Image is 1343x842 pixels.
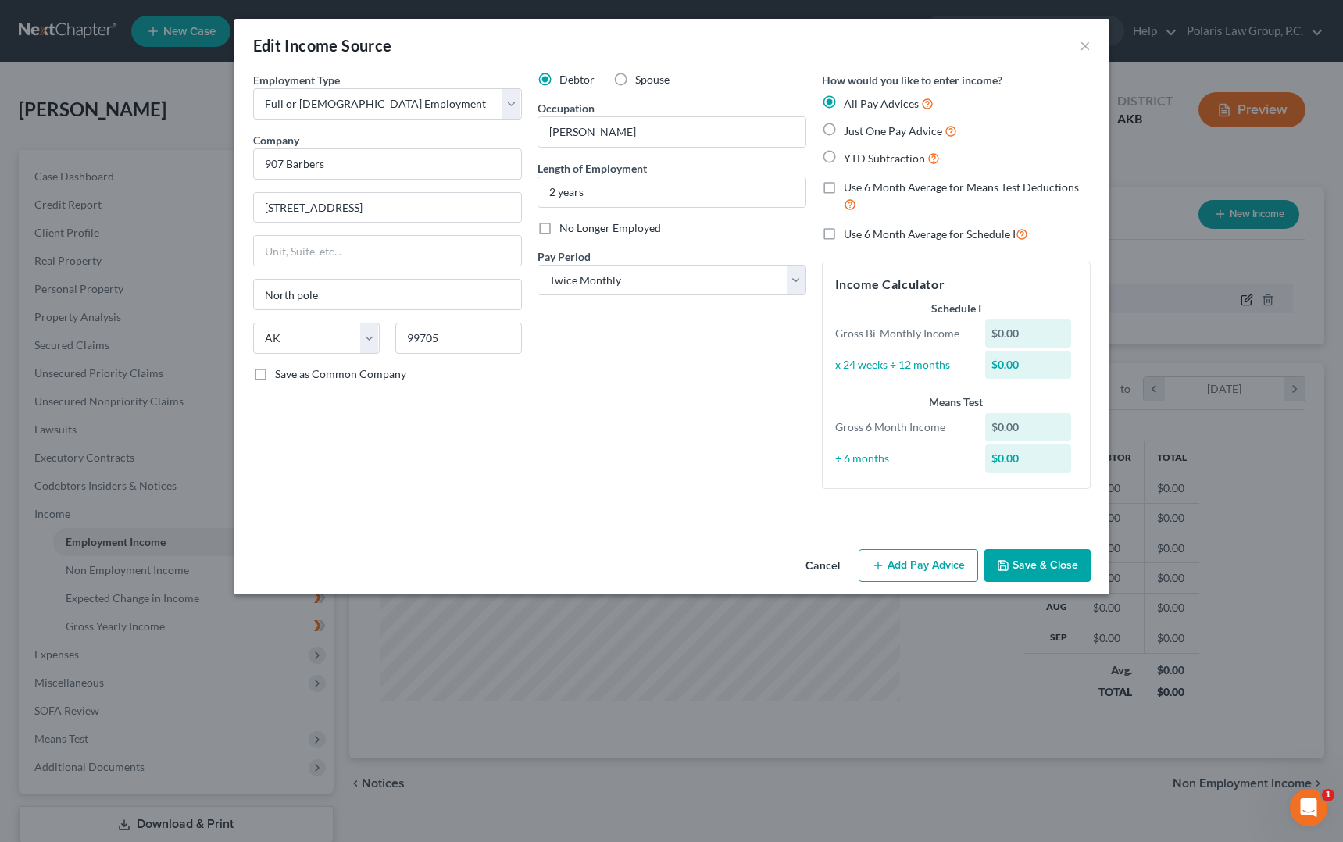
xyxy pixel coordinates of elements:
button: Cancel [793,551,852,582]
input: -- [538,117,805,147]
div: Schedule I [835,301,1077,316]
label: Occupation [538,100,595,116]
div: $0.00 [985,413,1071,441]
span: Employment Type [253,73,340,87]
div: Means Test [835,394,1077,410]
div: $0.00 [985,319,1071,348]
iframe: Intercom live chat [1290,789,1327,826]
button: Save & Close [984,549,1091,582]
button: × [1080,36,1091,55]
button: Add Pay Advice [859,549,978,582]
span: Debtor [559,73,595,86]
span: Use 6 Month Average for Schedule I [844,227,1016,241]
div: Gross 6 Month Income [827,419,978,435]
div: x 24 weeks ÷ 12 months [827,357,978,373]
div: $0.00 [985,444,1071,473]
span: 1 [1322,789,1334,801]
span: Use 6 Month Average for Means Test Deductions [844,180,1079,194]
span: No Longer Employed [559,221,661,234]
div: Gross Bi-Monthly Income [827,326,978,341]
input: Enter address... [254,193,521,223]
span: Just One Pay Advice [844,124,942,137]
span: Spouse [635,73,670,86]
span: YTD Subtraction [844,152,925,165]
input: ex: 2 years [538,177,805,207]
div: $0.00 [985,351,1071,379]
h5: Income Calculator [835,275,1077,294]
input: Search company by name... [253,148,522,180]
span: Company [253,134,299,147]
span: Pay Period [538,250,591,263]
div: Edit Income Source [253,34,392,56]
label: Length of Employment [538,160,647,177]
label: How would you like to enter income? [822,72,1002,88]
div: ÷ 6 months [827,451,978,466]
span: All Pay Advices [844,97,919,110]
input: Enter city... [254,280,521,309]
span: Save as Common Company [275,367,406,380]
input: Enter zip... [395,323,522,354]
input: Unit, Suite, etc... [254,236,521,266]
